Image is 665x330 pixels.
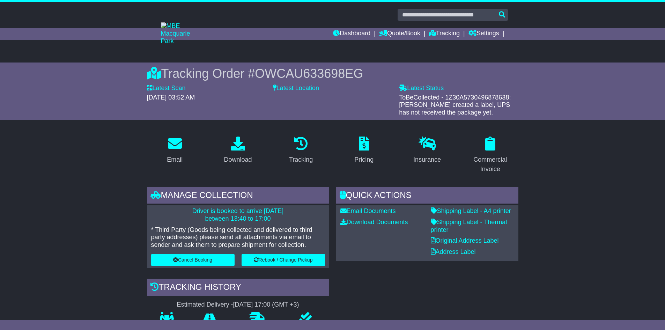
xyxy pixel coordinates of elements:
[151,207,325,222] p: Driver is booked to arrive [DATE] between 13:40 to 17:00
[431,207,511,214] a: Shipping Label - A4 printer
[409,134,445,167] a: Insurance
[333,28,370,40] a: Dashboard
[147,301,329,309] div: Estimated Delivery -
[151,226,325,249] p: * Third Party (Goods being collected and delivered to third party addresses) please send all atta...
[399,85,444,92] label: Latest Status
[336,187,518,206] div: Quick Actions
[147,187,329,206] div: Manage collection
[289,155,313,164] div: Tracking
[340,207,396,214] a: Email Documents
[147,94,195,101] span: [DATE] 03:52 AM
[147,66,518,81] div: Tracking Order #
[167,155,183,164] div: Email
[468,28,499,40] a: Settings
[379,28,420,40] a: Quote/Book
[147,85,186,92] label: Latest Scan
[413,155,441,164] div: Insurance
[273,85,319,92] label: Latest Location
[467,155,514,174] div: Commercial Invoice
[431,237,499,244] a: Original Address Label
[462,134,518,176] a: Commercial Invoice
[429,28,460,40] a: Tracking
[399,94,511,116] span: ToBeCollected - 1Z30A5730496878638: [PERSON_NAME] created a label, UPS has not received the packa...
[285,134,317,167] a: Tracking
[224,155,252,164] div: Download
[161,22,203,45] img: MBE Macquarie Park
[255,66,363,81] span: OWCAU633698EG
[233,301,299,309] div: [DATE] 17:00 (GMT +3)
[147,279,329,298] div: Tracking history
[340,219,408,226] a: Download Documents
[151,254,235,266] button: Cancel Booking
[431,248,476,255] a: Address Label
[219,134,256,167] a: Download
[242,254,325,266] button: Rebook / Change Pickup
[350,134,378,167] a: Pricing
[431,219,507,233] a: Shipping Label - Thermal printer
[162,134,187,167] a: Email
[354,155,374,164] div: Pricing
